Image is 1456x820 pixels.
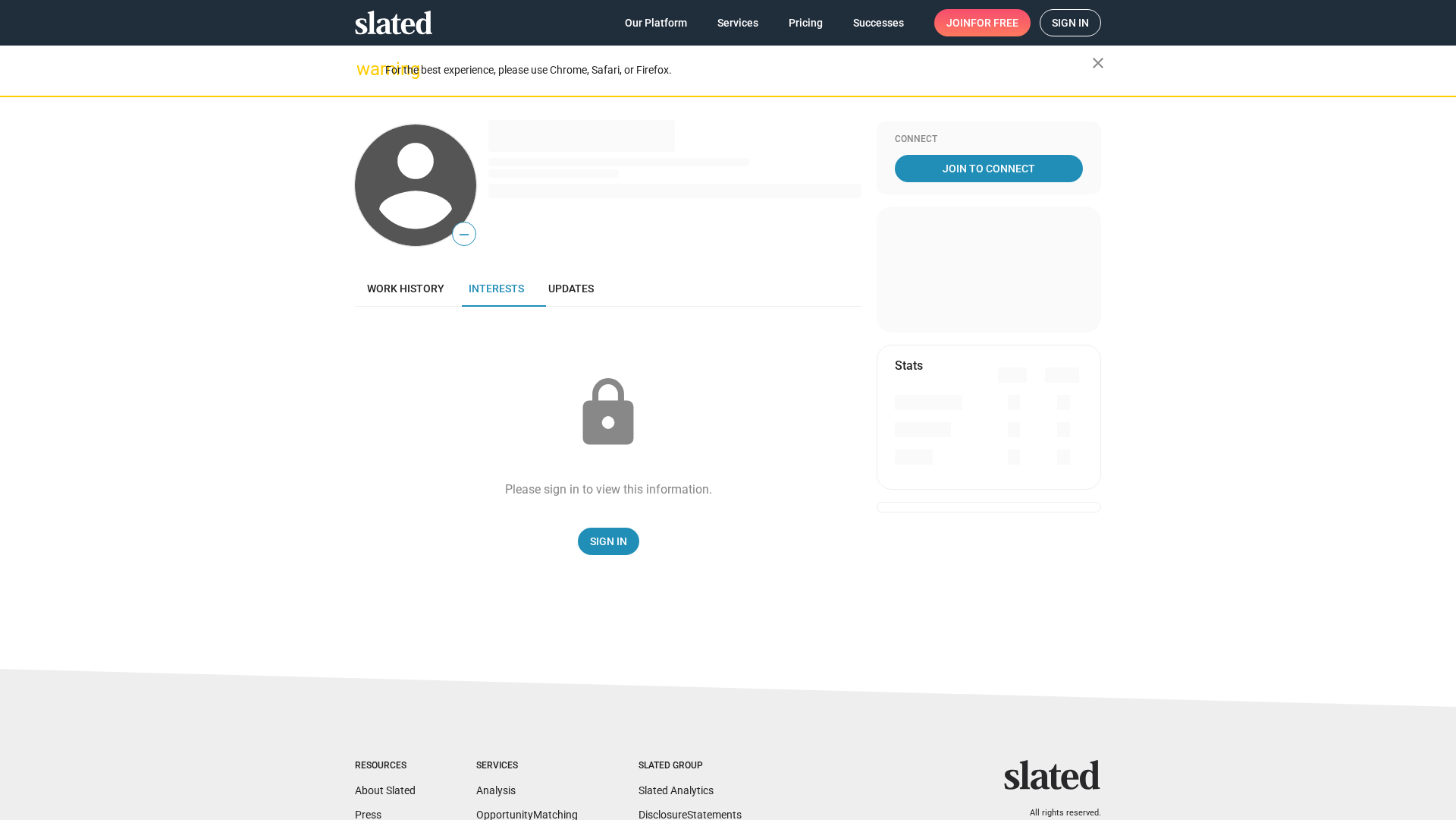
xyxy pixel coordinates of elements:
[355,784,416,796] a: About Slated
[570,375,646,451] mat-icon: lock
[476,784,516,796] a: Analysis
[476,760,578,772] div: Services
[385,60,1092,80] div: For the best experience, please use Chrome, Safari, or Firefox.
[613,9,699,36] a: Our Platform
[777,9,835,36] a: Pricing
[934,9,1031,36] a: Joinfor free
[1052,10,1089,36] span: Sign in
[453,225,475,244] span: —
[367,282,444,295] span: Work history
[1089,54,1107,72] mat-icon: close
[590,528,627,555] span: Sign In
[853,9,904,36] span: Successes
[625,9,687,36] span: Our Platform
[841,9,916,36] a: Successes
[578,528,639,555] a: Sign In
[457,270,536,307] a: Interests
[639,784,714,796] a: Slated Analytics
[717,9,758,36] span: Services
[1040,9,1101,36] a: Sign in
[505,481,712,497] div: Please sign in to view this information.
[946,9,1018,36] span: Join
[355,270,457,307] a: Work history
[548,282,594,295] span: Updates
[705,9,770,36] a: Services
[895,134,1083,146] div: Connect
[895,358,923,374] mat-card-title: Stats
[895,155,1083,182] a: Join To Connect
[355,760,416,772] div: Resources
[639,760,742,772] div: Slated Group
[971,9,1018,36] span: for free
[356,60,375,78] mat-icon: warning
[536,270,606,307] a: Updates
[789,9,823,36] span: Pricing
[898,155,1080,182] span: Join To Connect
[469,282,524,295] span: Interests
